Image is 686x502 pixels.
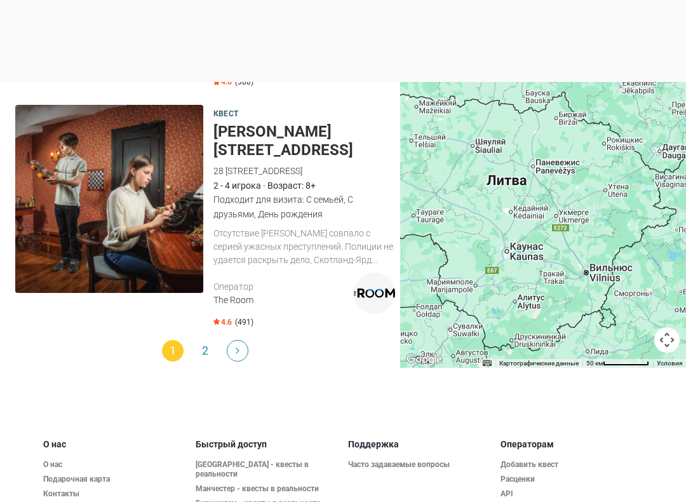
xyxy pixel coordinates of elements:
[582,359,653,368] button: Масштаб карты: 50 км на 69 пкс
[235,317,253,327] span: (491)
[43,475,185,484] a: Подарочная карта
[213,318,220,325] img: Star
[194,340,216,362] a: 2
[196,439,338,450] h5: Быстрый доступ
[501,460,643,470] a: Добавить квест
[213,317,232,327] span: 4.6
[213,227,395,266] div: Отсутствие [PERSON_NAME] совпало с серией ужасных преступлений. Полиции не удается раскрыть дело,...
[196,460,338,479] a: [GEOGRAPHIC_DATA] - квесты в реальности
[213,123,395,159] h5: [PERSON_NAME][STREET_ADDRESS]
[586,360,603,367] span: 50 км
[348,439,490,450] h5: Поддержка
[213,179,395,193] div: 2 - 4 игрока · Возраст: 8+
[213,107,238,121] span: Квест
[499,359,579,368] button: Картографические данные
[213,193,395,221] div: Подходит для визита: С семьей, С друзьями, День рождения
[43,460,185,470] a: О нас
[43,489,185,499] a: Контакты
[501,489,643,499] a: API
[403,351,445,368] a: Открыть эту область в Google Картах (в новом окне)
[348,460,490,470] a: Часто задаваемые вопросы
[235,77,253,87] span: (388)
[236,348,239,354] img: Next page
[15,105,203,293] img: Бейкер-стрит, 221Б
[501,475,643,484] a: Расценки
[654,327,680,353] button: Управление камерой на карте
[657,360,682,367] a: Условия
[213,280,354,294] div: Оператор
[213,77,232,87] span: 4.6
[213,294,354,307] div: The Room
[483,359,492,368] button: Быстрые клавиши
[354,273,395,314] img: The Room
[403,351,445,368] img: Google
[213,164,395,178] div: 28 [STREET_ADDRESS]
[162,340,184,362] a: 1
[196,484,338,494] a: Манчестер - квесты в реальности
[501,439,643,450] h5: Операторам
[227,340,248,362] a: Next
[43,439,185,450] h5: О нас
